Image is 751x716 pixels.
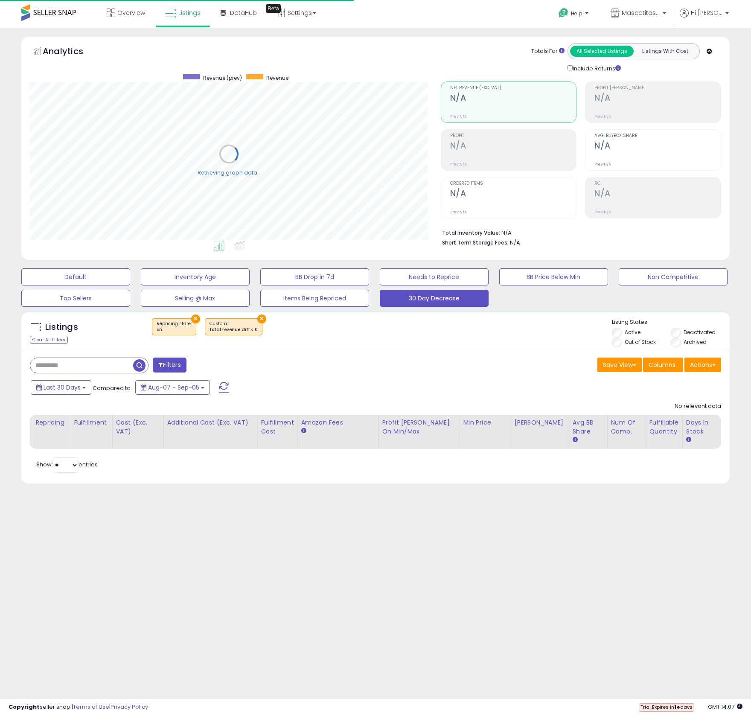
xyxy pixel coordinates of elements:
[30,336,68,344] div: Clear All Filters
[141,268,250,285] button: Inventory Age
[260,268,369,285] button: BB Drop in 7d
[684,358,721,372] button: Actions
[594,210,611,215] small: Prev: N/A
[450,134,576,138] span: Profit
[301,418,375,427] div: Amazon Fees
[684,329,716,336] label: Deactivated
[153,358,186,373] button: Filters
[141,290,250,307] button: Selling @ Max
[450,189,576,200] h2: N/A
[594,134,721,138] span: Avg. Buybox Share
[510,239,520,247] span: N/A
[597,358,642,372] button: Save View
[622,9,660,17] span: Mascotitas a casa
[450,141,576,152] h2: N/A
[442,229,500,236] b: Total Inventory Value:
[157,327,192,333] div: on
[117,9,145,17] span: Overview
[210,320,258,333] span: Custom:
[450,210,467,215] small: Prev: N/A
[442,227,715,237] li: N/A
[157,320,192,333] span: Repricing state :
[684,338,707,346] label: Archived
[148,383,199,392] span: Aug-07 - Sep-05
[450,162,467,167] small: Prev: N/A
[260,290,369,307] button: Items Being Repriced
[561,64,632,73] div: Include Returns
[450,86,576,90] span: Net Revenue (Exc. VAT)
[515,418,565,427] div: [PERSON_NAME]
[680,9,729,28] a: Hi [PERSON_NAME]
[74,418,108,427] div: Fulfillment
[261,418,294,436] div: Fulfillment Cost
[442,239,509,246] b: Short Term Storage Fees:
[43,45,100,59] h5: Analytics
[558,8,569,18] i: Get Help
[266,4,281,13] div: Tooltip anchor
[382,418,456,436] div: Profit [PERSON_NAME] on Min/Max
[633,46,697,57] button: Listings With Cost
[594,86,721,90] span: Profit [PERSON_NAME]
[93,384,132,392] span: Compared to:
[450,181,576,186] span: Ordered Items
[167,418,254,427] div: Additional Cost (Exc. VAT)
[571,10,582,17] span: Help
[594,114,611,119] small: Prev: N/A
[570,46,634,57] button: All Selected Listings
[686,418,717,436] div: Days In Stock
[612,318,730,326] p: Listing States:
[531,47,565,55] div: Totals For
[210,327,258,333] div: total revenue diff < 0
[619,268,728,285] button: Non Competitive
[380,290,489,307] button: 30 Day Decrease
[573,436,578,444] small: Avg BB Share.
[21,268,130,285] button: Default
[135,380,210,395] button: Aug-07 - Sep-05
[45,321,78,333] h5: Listings
[378,415,460,449] th: The percentage added to the cost of goods (COGS) that forms the calculator for Min & Max prices.
[625,329,640,336] label: Active
[594,93,721,105] h2: N/A
[198,169,260,176] div: Retrieving graph data..
[301,427,306,435] small: Amazon Fees.
[594,181,721,186] span: ROI
[649,418,679,436] div: Fulfillable Quantity
[380,268,489,285] button: Needs to Reprice
[44,383,81,392] span: Last 30 Days
[573,418,604,436] div: Avg BB Share
[675,402,721,410] div: No relevant data
[116,418,160,436] div: Cost (Exc. VAT)
[625,338,656,346] label: Out of Stock
[450,93,576,105] h2: N/A
[611,418,642,436] div: Num of Comp.
[36,460,98,469] span: Show: entries
[230,9,257,17] span: DataHub
[31,380,91,395] button: Last 30 Days
[178,9,201,17] span: Listings
[649,361,675,369] span: Columns
[191,314,200,323] button: ×
[35,418,67,427] div: Repricing
[594,141,721,152] h2: N/A
[594,162,611,167] small: Prev: N/A
[686,436,691,444] small: Days In Stock.
[499,268,608,285] button: BB Price Below Min
[594,189,721,200] h2: N/A
[552,1,597,28] a: Help
[450,114,467,119] small: Prev: N/A
[257,314,266,323] button: ×
[643,358,683,372] button: Columns
[21,290,130,307] button: Top Sellers
[691,9,723,17] span: Hi [PERSON_NAME]
[463,418,507,427] div: Min Price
